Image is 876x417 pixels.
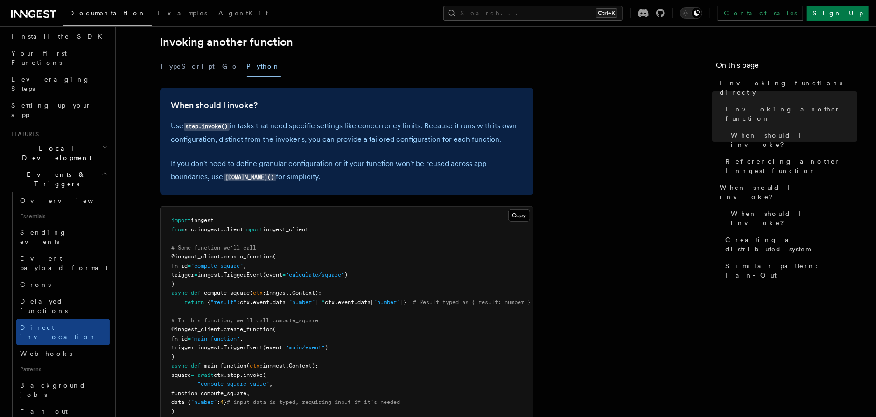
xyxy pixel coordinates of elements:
span: Direct invocation [20,324,97,341]
span: . [250,299,253,306]
a: AgentKit [213,3,273,25]
span: : [260,362,263,369]
span: inngest [198,226,221,233]
button: Go [223,56,239,77]
span: Overview [20,197,116,204]
code: [DOMAIN_NAME]() [224,174,276,181]
span: . [221,253,224,260]
span: src [185,226,195,233]
a: When should I invoke? [727,127,857,153]
span: Context): [289,362,319,369]
span: "compute-square-value" [198,381,270,387]
a: Contact sales [718,6,803,21]
span: { [188,399,191,405]
a: Delayed functions [16,293,110,319]
button: Search...Ctrl+K [443,6,623,21]
span: ctx [325,299,335,306]
span: } [224,399,227,405]
span: inngest [263,362,286,369]
button: Events & Triggers [7,166,110,192]
span: async [172,362,188,369]
span: . [224,372,227,378]
span: Delayed functions [20,298,68,314]
span: ) [345,271,348,278]
span: trigger [172,271,195,278]
span: Fan out [20,408,68,415]
span: (event [263,271,283,278]
span: "main-function" [191,335,240,342]
span: data [273,299,286,306]
span: trigger [172,344,195,351]
span: @inngest_client [172,326,221,333]
h4: On this page [716,60,857,75]
span: inngest. [198,271,224,278]
span: # In this function, we'll call compute_square [172,317,319,324]
span: AgentKit [218,9,268,17]
a: Event payload format [16,250,110,276]
span: { [208,299,211,306]
span: ctx [253,290,263,296]
a: Sign Up [807,6,869,21]
span: fn_id [172,335,188,342]
span: invoke [244,372,263,378]
span: . [270,299,273,306]
span: ( [263,372,266,378]
span: fn_id [172,263,188,269]
span: "result" [211,299,237,306]
button: Local Development [7,140,110,166]
a: Direct invocation [16,319,110,345]
span: async [172,290,188,296]
span: Install the SDK [11,33,108,40]
span: "number" [191,399,217,405]
span: main_function [204,362,247,369]
span: ctx [250,362,260,369]
p: Use in tasks that need specific settings like concurrency limits. Because it runs with its own co... [171,119,522,146]
span: , [270,381,273,387]
span: Patterns [16,362,110,377]
span: . [289,290,293,296]
span: Creating a distributed system [725,235,857,254]
span: Context): [293,290,322,296]
span: Documentation [69,9,146,17]
span: compute_square [204,290,250,296]
span: Local Development [7,144,102,162]
span: ]} [400,299,407,306]
span: from [172,226,185,233]
span: . [335,299,338,306]
span: "main/event" [286,344,325,351]
span: = [198,390,201,396]
span: create_function [224,253,273,260]
span: . [221,326,224,333]
a: Referencing another Inngest function [722,153,857,179]
span: = [283,271,286,278]
a: Install the SDK [7,28,110,45]
span: When should I invoke? [731,209,857,228]
span: Events & Triggers [7,170,102,188]
span: Features [7,131,39,138]
span: ) [325,344,329,351]
a: Similar pattern: Fan-Out [722,257,857,284]
span: client [224,226,244,233]
span: [ [286,299,289,306]
span: ) [172,281,175,287]
span: "calculate/square" [286,271,345,278]
span: TriggerEvent [224,344,263,351]
span: . [221,226,224,233]
code: step.invoke() [184,123,230,131]
span: data [172,399,185,405]
span: Setting up your app [11,102,91,118]
span: def [191,290,201,296]
button: Copy [508,209,530,222]
span: ) [172,408,175,415]
span: create_function [224,326,273,333]
span: import [244,226,263,233]
span: # Result typed as { result: number } [413,299,531,306]
a: When should I invoke? [171,99,258,112]
a: Invoking functions directly [716,75,857,101]
span: event [338,299,355,306]
a: Overview [16,192,110,209]
span: ] [315,299,319,306]
span: = [188,335,191,342]
a: Setting up your app [7,97,110,123]
span: await [198,372,214,378]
